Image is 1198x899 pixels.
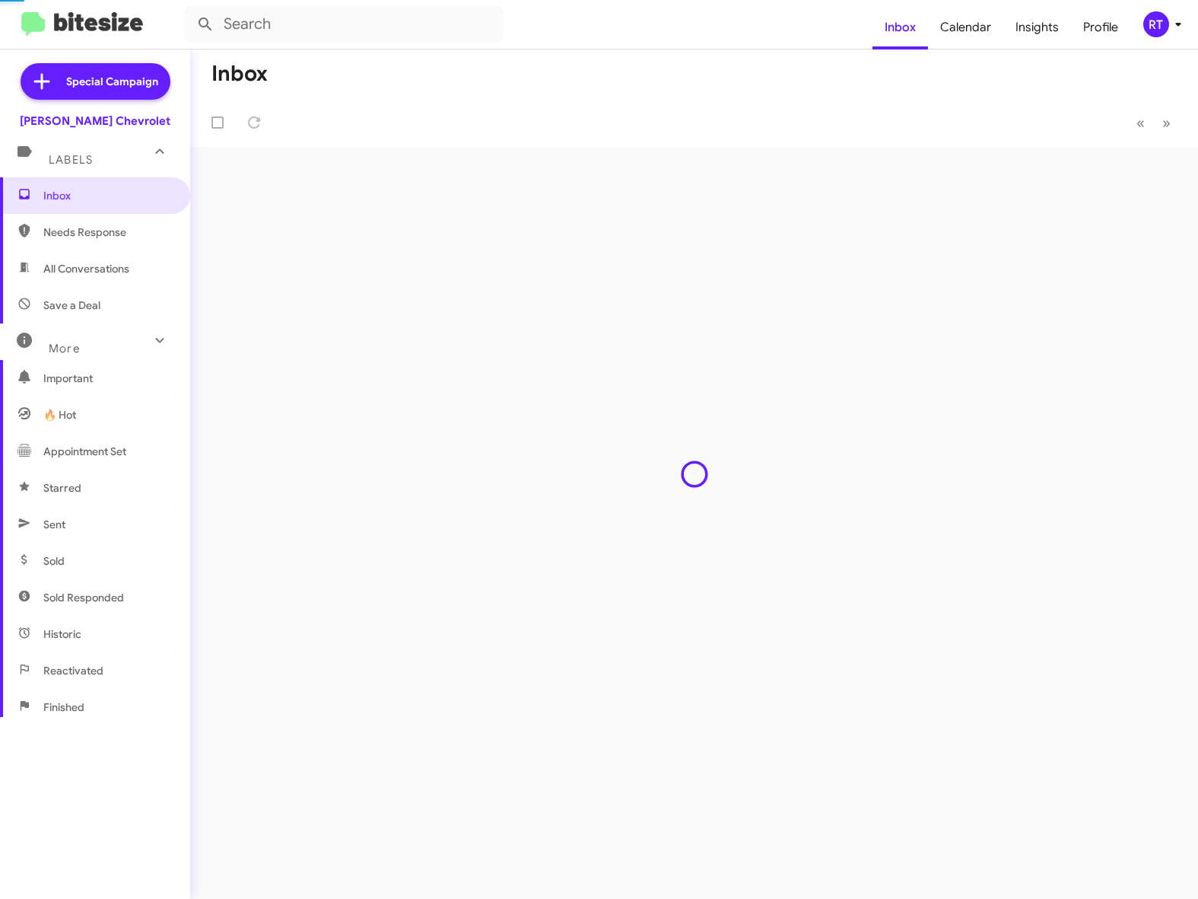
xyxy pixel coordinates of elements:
[21,63,170,100] a: Special Campaign
[43,261,129,276] span: All Conversations
[43,298,100,313] span: Save a Deal
[43,626,81,642] span: Historic
[211,62,268,86] h1: Inbox
[1143,11,1169,37] div: RT
[1153,107,1180,139] button: Next
[43,553,65,569] span: Sold
[49,342,80,355] span: More
[928,5,1003,49] a: Calendar
[184,6,504,43] input: Search
[43,663,103,678] span: Reactivated
[49,153,93,167] span: Labels
[43,444,126,459] span: Appointment Set
[1130,11,1181,37] button: RT
[1003,5,1071,49] a: Insights
[1071,5,1130,49] a: Profile
[43,480,81,496] span: Starred
[1162,113,1171,132] span: »
[1136,113,1145,132] span: «
[872,5,928,49] a: Inbox
[1127,107,1154,139] button: Previous
[20,113,170,129] div: [PERSON_NAME] Chevrolet
[1128,107,1180,139] nav: Page navigation example
[43,371,173,386] span: Important
[43,225,173,240] span: Needs Response
[43,517,65,532] span: Sent
[43,700,84,715] span: Finished
[43,188,173,203] span: Inbox
[43,590,124,605] span: Sold Responded
[66,74,158,89] span: Special Campaign
[43,407,76,422] span: 🔥 Hot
